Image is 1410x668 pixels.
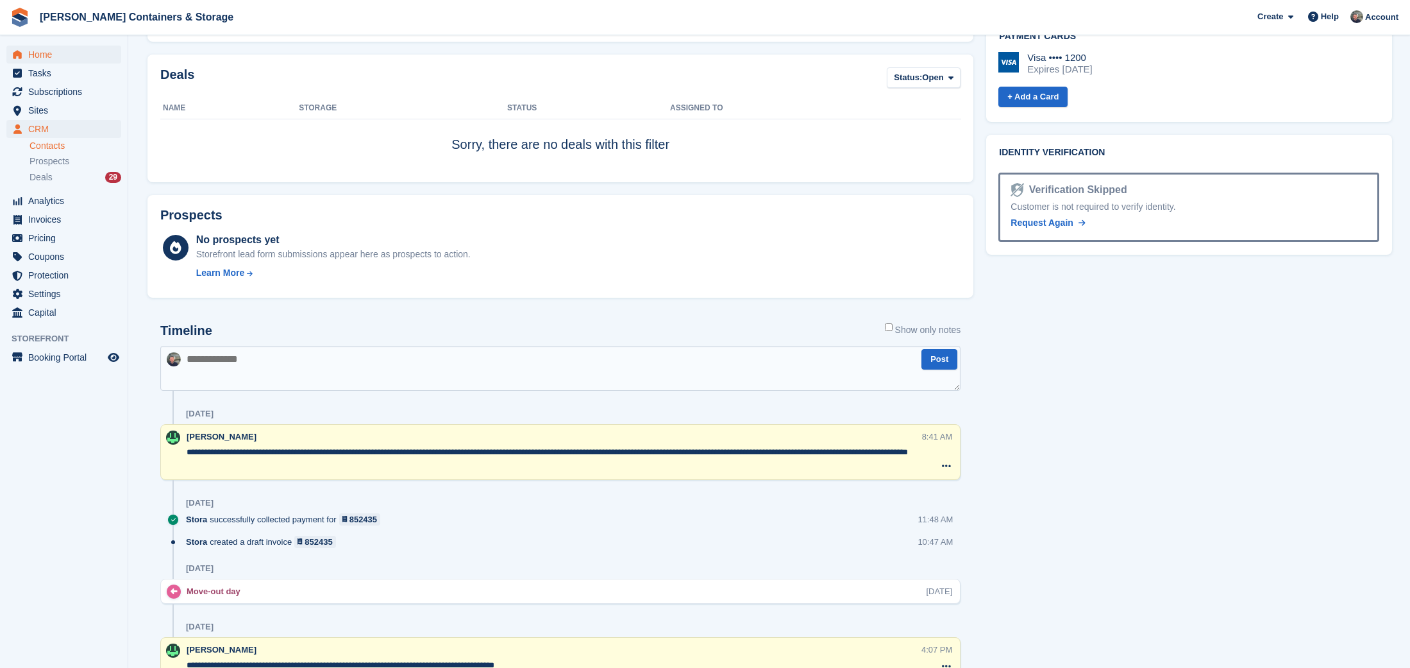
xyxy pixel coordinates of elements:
[28,192,105,210] span: Analytics
[186,536,207,548] span: Stora
[105,172,121,183] div: 29
[29,171,121,184] a: Deals 29
[918,513,953,526] div: 11:48 AM
[166,431,180,445] img: Arjun Preetham
[507,98,670,119] th: Status
[999,148,1379,158] h2: Identity verification
[196,232,471,248] div: No prospects yet
[6,285,121,303] a: menu
[106,350,121,365] a: Preview store
[921,644,952,656] div: 4:07 PM
[451,137,669,151] span: Sorry, there are no deals with this filter
[28,229,105,247] span: Pricing
[196,266,471,280] a: Learn More
[349,513,377,526] div: 852435
[670,98,961,119] th: Assigned to
[28,348,105,366] span: Booking Portal
[998,52,1019,73] img: Visa Logo
[28,83,105,101] span: Subscriptions
[12,332,128,345] span: Storefront
[885,323,893,331] input: Show only notes
[186,563,214,574] div: [DATE]
[166,644,180,658] img: Arjun Preetham
[1011,216,1085,230] a: Request Again
[160,98,299,119] th: Name
[6,229,121,247] a: menu
[187,645,256,655] span: [PERSON_NAME]
[186,536,342,548] div: created a draft invoice
[187,585,247,597] div: Move-out day
[294,536,336,548] a: 852435
[10,8,29,27] img: stora-icon-8386f47178a22dfd0bd8f6a31ec36ba5ce8667c1dd55bd0f319d3a0aa187defe.svg
[1257,10,1283,23] span: Create
[887,67,961,89] button: Status: Open
[186,513,207,526] span: Stora
[6,210,121,228] a: menu
[28,266,105,284] span: Protection
[28,64,105,82] span: Tasks
[29,155,69,167] span: Prospects
[28,120,105,138] span: CRM
[187,432,256,441] span: [PERSON_NAME]
[186,498,214,508] div: [DATE]
[6,64,121,82] a: menu
[1024,182,1127,198] div: Verification Skipped
[1011,218,1073,228] span: Request Again
[6,192,121,210] a: menu
[6,304,121,321] a: menu
[196,248,471,261] div: Storefront lead form submissions appear here as prospects to action.
[186,513,387,526] div: successfully collected payment for
[186,409,214,419] div: [DATE]
[922,431,953,443] div: 8:41 AM
[29,171,53,184] span: Deals
[1321,10,1339,23] span: Help
[6,120,121,138] a: menu
[6,348,121,366] a: menu
[29,140,121,152] a: Contacts
[894,71,922,84] span: Status:
[998,87,1068,108] a: + Add a Card
[28,46,105,64] span: Home
[1011,183,1023,197] img: Identity Verification Ready
[28,248,105,266] span: Coupons
[299,98,507,119] th: Storage
[186,622,214,632] div: [DATE]
[339,513,381,526] a: 852435
[6,83,121,101] a: menu
[885,323,961,337] label: Show only notes
[160,67,194,91] h2: Deals
[1027,64,1092,75] div: Expires [DATE]
[918,536,953,548] div: 10:47 AM
[6,46,121,64] a: menu
[1011,200,1367,214] div: Customer is not required to verify identity.
[196,266,244,280] div: Learn More
[1365,11,1398,24] span: Account
[167,352,181,366] img: Adam Greenhalgh
[28,101,105,119] span: Sites
[305,536,332,548] div: 852435
[28,285,105,303] span: Settings
[35,6,239,28] a: [PERSON_NAME] Containers & Storage
[1027,52,1092,64] div: Visa •••• 1200
[6,266,121,284] a: menu
[6,248,121,266] a: menu
[999,31,1379,42] h2: Payment cards
[160,323,212,338] h2: Timeline
[28,304,105,321] span: Capital
[6,101,121,119] a: menu
[1350,10,1363,23] img: Adam Greenhalgh
[160,208,222,223] h2: Prospects
[28,210,105,228] span: Invoices
[922,71,943,84] span: Open
[921,349,957,370] button: Post
[29,155,121,168] a: Prospects
[926,585,952,597] div: [DATE]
